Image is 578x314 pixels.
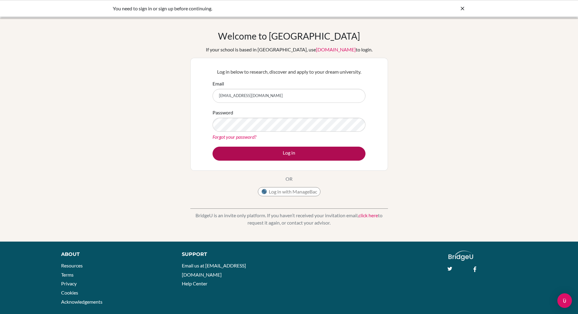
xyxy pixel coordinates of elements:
div: About [61,251,168,258]
button: Log in [213,147,365,161]
label: Password [213,109,233,116]
label: Email [213,80,224,87]
div: Support [182,251,282,258]
p: BridgeU is an invite only platform. If you haven’t received your invitation email, to request it ... [190,212,388,226]
p: OR [286,175,292,183]
a: [DOMAIN_NAME] [316,47,356,52]
h1: Welcome to [GEOGRAPHIC_DATA] [218,30,360,41]
a: Forgot your password? [213,134,256,140]
p: Log in below to research, discover and apply to your dream university. [213,68,365,75]
a: Privacy [61,281,77,286]
div: Open Intercom Messenger [557,293,572,308]
a: Help Center [182,281,207,286]
a: Cookies [61,290,78,295]
a: Email us at [EMAIL_ADDRESS][DOMAIN_NAME] [182,263,246,277]
div: If your school is based in [GEOGRAPHIC_DATA], use to login. [206,46,372,53]
a: click here [358,212,378,218]
a: Resources [61,263,83,268]
button: Log in with ManageBac [258,187,320,196]
a: Acknowledgements [61,299,102,305]
a: Terms [61,272,74,277]
img: logo_white@2x-f4f0deed5e89b7ecb1c2cc34c3e3d731f90f0f143d5ea2071677605dd97b5244.png [448,251,473,261]
div: You need to sign in or sign up before continuing. [113,5,374,12]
